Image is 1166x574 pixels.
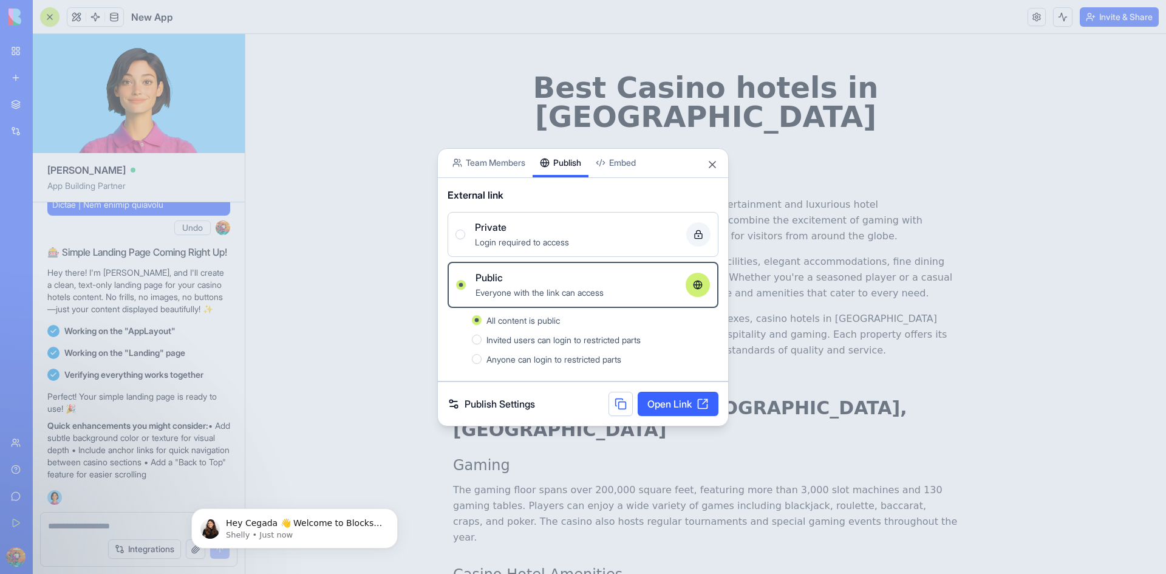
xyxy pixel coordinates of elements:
h2: [GEOGRAPHIC_DATA] - [GEOGRAPHIC_DATA], [GEOGRAPHIC_DATA] [208,363,713,407]
iframe: Intercom notifications message [173,483,416,568]
span: External link [448,188,503,202]
p: The gaming floor spans over 200,000 square feet, featuring more than 3,000 slot machines and 130 ... [208,448,713,511]
button: Close [706,159,718,171]
span: Anyone can login to restricted parts [486,354,621,364]
button: PrivateLogin required to access [455,230,465,239]
button: Anyone can login to restricted parts [472,354,482,364]
p: These establishments feature state-of-the-art gaming facilities, elegant accommodations, fine din... [208,220,713,267]
h2: ABOUT [208,126,713,148]
a: Publish Settings [448,397,535,411]
button: Invited users can login to restricted parts [472,335,482,344]
span: Invited users can login to restricted parts [486,335,641,345]
p: Germany offers a unique blend of world-class casino entertainment and luxurious hotel accommodati... [208,163,713,210]
button: All content is public [472,315,482,325]
span: Login required to access [475,237,569,247]
p: From historic spa towns to modern entertainment complexes, casino hotels in [GEOGRAPHIC_DATA] sho... [208,277,713,324]
button: PublicEveryone with the link can access [456,280,466,290]
h3: Gaming [208,422,713,441]
button: Embed [588,149,643,177]
span: Everyone with the link can access [476,287,604,298]
button: Team Members [445,149,533,177]
h1: Best Casino hotels in [GEOGRAPHIC_DATA] [208,39,713,97]
span: All content is public [486,315,560,326]
span: Public [476,270,503,285]
span: Private [475,220,506,234]
h3: Casino Hotel Amenities [208,531,713,550]
button: Publish [533,149,588,177]
a: Open Link [638,392,718,416]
